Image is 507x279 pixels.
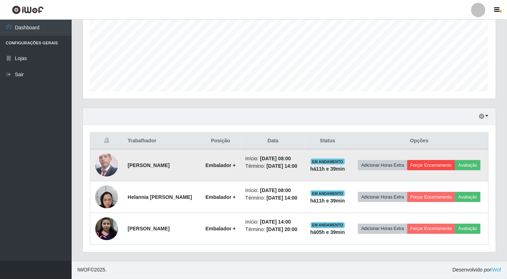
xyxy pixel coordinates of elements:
button: Adicionar Horas Extra [358,160,407,170]
th: Data [241,133,305,150]
time: [DATE] 08:00 [260,187,291,193]
span: EM ANDAMENTO [311,159,345,165]
strong: Embalador + [206,162,236,168]
strong: Embalador + [206,226,236,232]
strong: [PERSON_NAME] [128,162,170,168]
button: Forçar Encerramento [407,160,455,170]
span: © 2025 . [77,266,107,274]
button: Adicionar Horas Extra [358,224,407,234]
th: Status [305,133,351,150]
span: EM ANDAMENTO [311,191,345,196]
span: IWOF [77,267,91,273]
button: Avaliação [455,224,481,234]
strong: Embalador + [206,194,236,200]
button: Forçar Encerramento [407,192,455,202]
time: [DATE] 08:00 [260,156,291,161]
button: Adicionar Horas Extra [358,192,407,202]
strong: há 05 h e 39 min [310,230,345,235]
strong: há 11 h e 39 min [310,198,345,204]
button: Avaliação [455,160,481,170]
time: [DATE] 14:00 [267,195,298,201]
img: CoreUI Logo [12,5,44,14]
button: Avaliação [455,192,481,202]
img: 1740078176473.jpeg [95,152,118,178]
button: Forçar Encerramento [407,224,455,234]
time: [DATE] 14:00 [267,163,298,169]
li: Início: [245,219,300,226]
th: Opções [351,133,489,150]
th: Posição [200,133,241,150]
span: Desenvolvido por [453,266,501,274]
strong: [PERSON_NAME] [128,226,170,232]
a: iWof [491,267,501,273]
li: Término: [245,194,300,202]
img: 1725571179961.jpeg [95,217,118,240]
th: Trabalhador [124,133,201,150]
time: [DATE] 20:00 [267,227,298,232]
strong: Helannia [PERSON_NAME] [128,194,192,200]
strong: há 11 h e 39 min [310,166,345,172]
li: Término: [245,162,300,170]
time: [DATE] 14:00 [260,219,291,225]
li: Início: [245,155,300,162]
img: 1730987452879.jpeg [95,182,118,212]
li: Término: [245,226,300,234]
li: Início: [245,187,300,194]
span: EM ANDAMENTO [311,222,345,228]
